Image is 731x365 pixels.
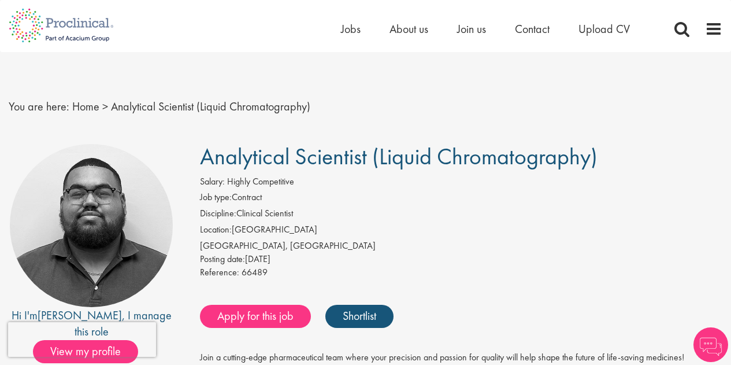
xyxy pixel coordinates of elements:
[200,207,722,223] li: Clinical Scientist
[102,99,108,114] span: >
[200,191,722,207] li: Contract
[457,21,486,36] a: Join us
[111,99,310,114] span: Analytical Scientist (Liquid Chromatography)
[200,142,598,171] span: Analytical Scientist (Liquid Chromatography)
[200,266,239,279] label: Reference:
[9,307,174,340] div: Hi I'm , I manage this role
[200,253,245,265] span: Posting date:
[227,175,294,187] span: Highly Competitive
[515,21,550,36] a: Contact
[200,239,722,253] div: [GEOGRAPHIC_DATA], [GEOGRAPHIC_DATA]
[200,191,232,204] label: Job type:
[389,21,428,36] a: About us
[242,266,268,278] span: 66489
[200,305,311,328] a: Apply for this job
[200,253,722,266] div: [DATE]
[693,327,728,362] img: Chatbot
[33,342,150,357] a: View my profile
[200,175,225,189] label: Salary:
[200,207,236,220] label: Discipline:
[200,223,722,239] li: [GEOGRAPHIC_DATA]
[325,305,394,328] a: Shortlist
[341,21,361,36] a: Jobs
[200,351,722,364] p: Join a cutting-edge pharmaceutical team where your precision and passion for quality will help sh...
[578,21,630,36] a: Upload CV
[10,144,173,307] img: imeage of recruiter Ashley Bennett
[8,322,156,357] iframe: reCAPTCHA
[72,99,99,114] a: breadcrumb link
[200,223,232,237] label: Location:
[38,308,122,323] a: [PERSON_NAME]
[9,99,69,114] span: You are here:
